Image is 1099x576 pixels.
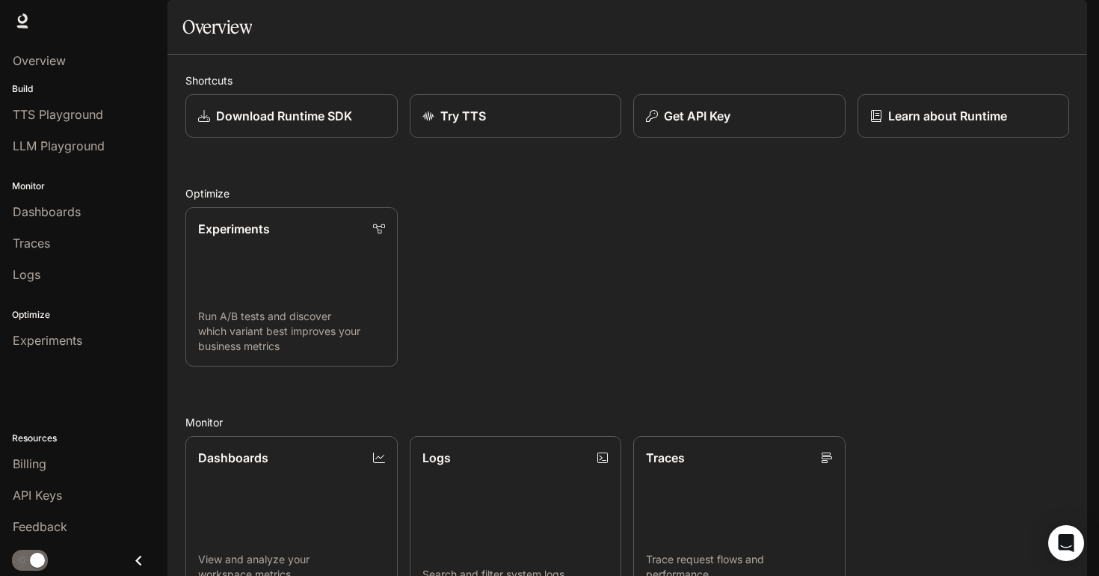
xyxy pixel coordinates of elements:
p: Traces [646,449,685,467]
p: Learn about Runtime [888,107,1007,125]
p: Dashboards [198,449,268,467]
div: Open Intercom Messenger [1048,525,1084,561]
h2: Optimize [185,186,1069,201]
h2: Monitor [185,414,1069,430]
p: Download Runtime SDK [216,107,352,125]
p: Experiments [198,220,270,238]
a: Learn about Runtime [858,94,1070,138]
p: Run A/B tests and discover which variant best improves your business metrics [198,309,385,354]
p: Logs [422,449,451,467]
a: ExperimentsRun A/B tests and discover which variant best improves your business metrics [185,207,398,367]
h1: Overview [182,12,252,42]
button: Get API Key [633,94,846,138]
h2: Shortcuts [185,73,1069,88]
p: Get API Key [664,107,730,125]
a: Try TTS [410,94,622,138]
p: Try TTS [440,107,486,125]
a: Download Runtime SDK [185,94,398,138]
